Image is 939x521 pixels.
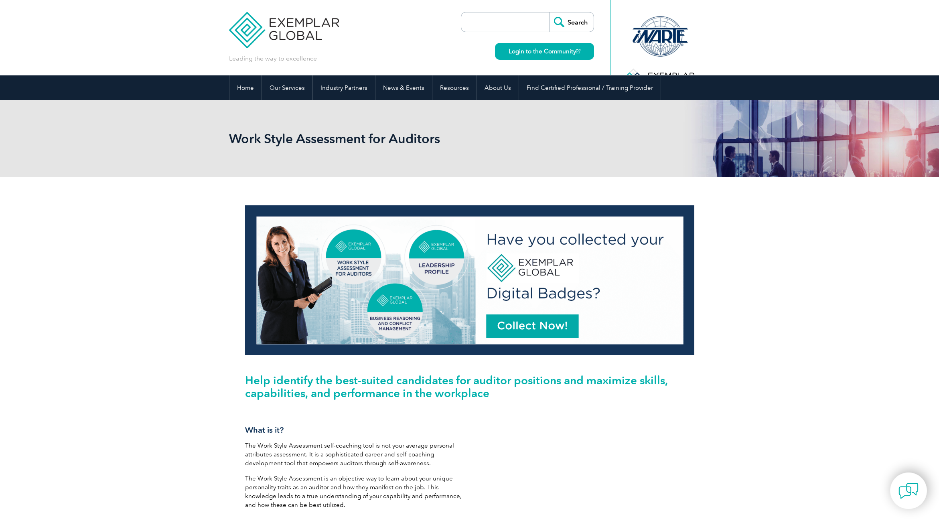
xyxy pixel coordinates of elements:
[477,75,519,100] a: About Us
[245,441,466,468] p: The Work Style Assessment self-coaching tool is not your average personal attributes assessment. ...
[432,75,477,100] a: Resources
[576,49,580,53] img: open_square.png
[245,425,466,435] h3: What is it?
[229,54,317,63] p: Leading the way to excellence
[375,75,432,100] a: News & Events
[495,43,594,60] a: Login to the Community
[229,75,262,100] a: Home
[245,373,668,400] span: Help identify the best-suited candidates for auditor positions and maximize skills, capabilities,...
[262,75,312,100] a: Our Services
[229,132,566,145] h2: Work Style Assessment for Auditors
[519,75,661,100] a: Find Certified Professional / Training Provider
[313,75,375,100] a: Industry Partners
[245,474,466,509] p: The Work Style Assessment is an objective way to learn about your unique personality traits as an...
[550,12,594,32] input: Search
[898,481,919,501] img: contact-chat.png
